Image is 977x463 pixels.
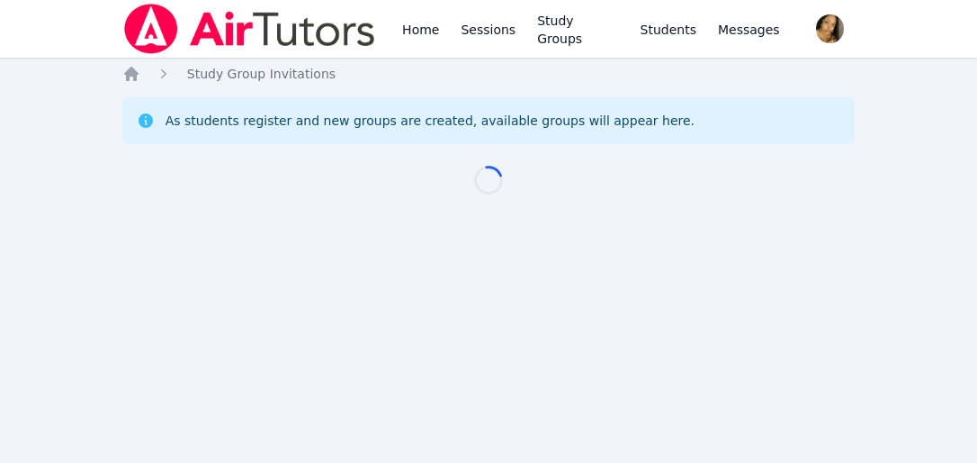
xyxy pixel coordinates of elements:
span: Messages [718,21,780,39]
img: Air Tutors [122,4,377,54]
span: Study Group Invitations [187,67,336,81]
a: Study Group Invitations [187,65,336,83]
nav: Breadcrumb [122,65,856,83]
div: As students register and new groups are created, available groups will appear here. [166,112,695,130]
